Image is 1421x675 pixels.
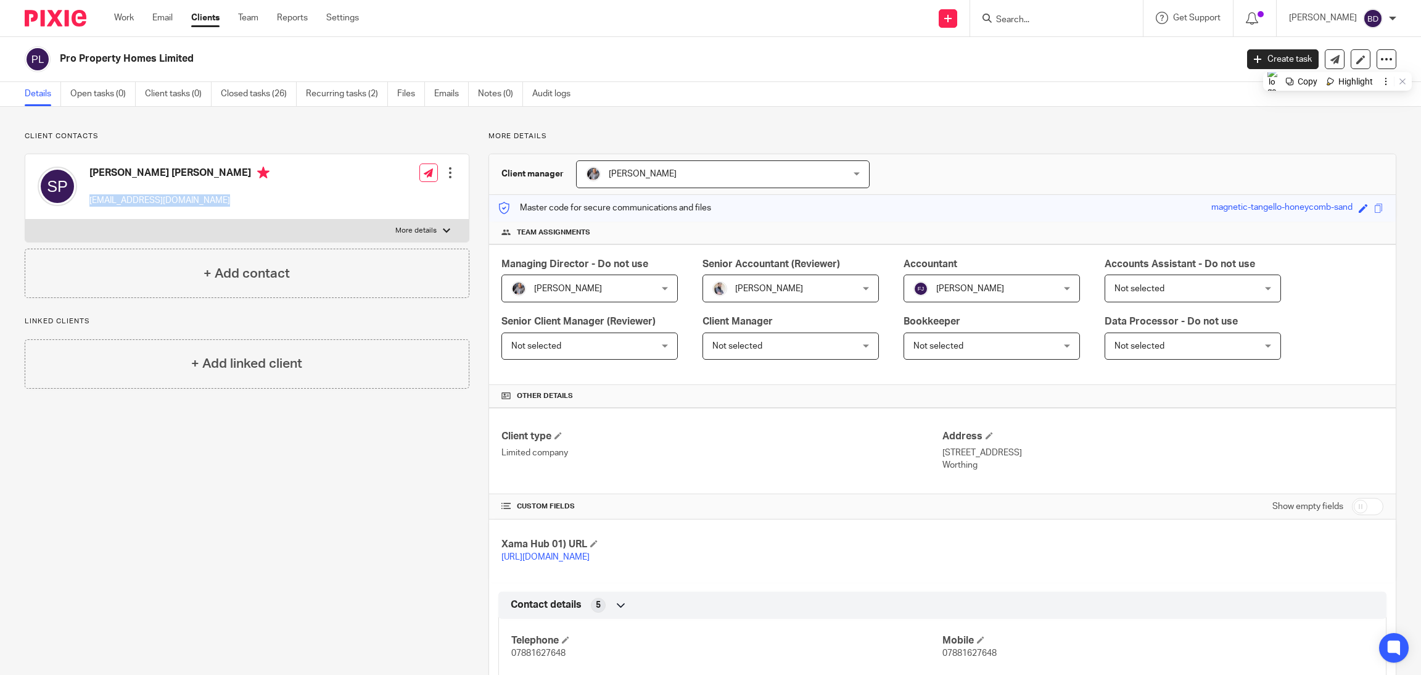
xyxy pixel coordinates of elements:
span: [PERSON_NAME] [609,170,677,178]
h4: Mobile [942,634,1374,647]
span: 07881627648 [942,649,997,658]
a: Reports [277,12,308,24]
a: Clients [191,12,220,24]
h4: Telephone [511,634,942,647]
p: More details [395,226,437,236]
h4: + Add contact [204,264,290,283]
a: Email [152,12,173,24]
img: svg%3E [1363,9,1383,28]
span: [PERSON_NAME] [936,284,1004,293]
span: Senior Accountant (Reviewer) [702,259,840,269]
span: Not selected [712,342,762,350]
span: Managing Director - Do not use [501,259,648,269]
img: svg%3E [25,46,51,72]
a: Open tasks (0) [70,82,136,106]
img: Pixie%2002.jpg [712,281,727,296]
h4: Address [942,430,1383,443]
label: Show empty fields [1272,500,1343,513]
span: Not selected [511,342,561,350]
a: Files [397,82,425,106]
h4: + Add linked client [191,354,302,373]
span: Accountant [904,259,957,269]
a: Create task [1247,49,1319,69]
h4: [PERSON_NAME] [PERSON_NAME] [89,167,270,182]
a: Closed tasks (26) [221,82,297,106]
span: 5 [596,599,601,611]
h3: Client manager [501,168,564,180]
p: Client contacts [25,131,469,141]
i: Primary [257,167,270,179]
h4: Xama Hub 01) URL [501,538,942,551]
a: Team [238,12,258,24]
span: Accounts Assistant - Do not use [1105,259,1255,269]
p: Linked clients [25,317,469,326]
img: svg%3E [38,167,77,206]
a: Emails [434,82,469,106]
span: Senior Client Manager (Reviewer) [501,317,656,326]
p: Limited company [501,447,942,459]
p: Master code for secure communications and files [498,202,711,214]
a: Work [114,12,134,24]
span: Bookkeeper [904,317,960,326]
a: Details [25,82,61,106]
a: Settings [326,12,359,24]
img: svg%3E [913,281,928,296]
a: [URL][DOMAIN_NAME] [501,553,590,561]
img: Pixie [25,10,86,27]
img: -%20%20-%20studio@ingrained.co.uk%20for%20%20-20220223%20at%20101413%20-%201W1A2026.jpg [511,281,526,296]
input: Search [995,15,1106,26]
p: More details [488,131,1396,141]
span: Not selected [1114,342,1164,350]
span: Other details [517,391,573,401]
a: Recurring tasks (2) [306,82,388,106]
span: Get Support [1173,14,1221,22]
span: Team assignments [517,228,590,238]
a: Client tasks (0) [145,82,212,106]
span: Not selected [913,342,963,350]
h4: Client type [501,430,942,443]
span: [PERSON_NAME] [534,284,602,293]
span: Data Processor - Do not use [1105,317,1238,326]
div: magnetic-tangello-honeycomb-sand [1211,201,1353,215]
p: Worthing [942,459,1383,471]
span: 07881627648 [511,649,566,658]
a: Notes (0) [478,82,523,106]
h2: Pro Property Homes Limited [60,52,995,65]
span: [PERSON_NAME] [735,284,803,293]
h4: CUSTOM FIELDS [501,502,942,511]
p: [EMAIL_ADDRESS][DOMAIN_NAME] [89,194,270,207]
a: Audit logs [532,82,580,106]
p: [PERSON_NAME] [1289,12,1357,24]
span: Contact details [511,598,582,611]
span: Not selected [1114,284,1164,293]
img: -%20%20-%20studio@ingrained.co.uk%20for%20%20-20220223%20at%20101413%20-%201W1A2026.jpg [586,167,601,181]
p: [STREET_ADDRESS] [942,447,1383,459]
span: Client Manager [702,317,773,326]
